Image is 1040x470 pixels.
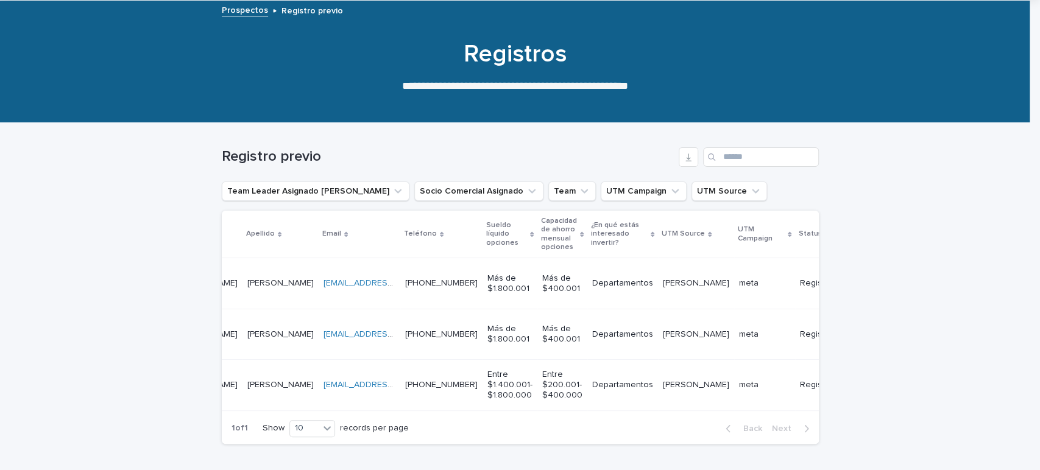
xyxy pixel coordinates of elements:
[247,377,316,390] p: [PERSON_NAME]
[591,219,648,250] p: ¿En qué estás interesado invertir?
[663,327,732,340] p: [PERSON_NAME]
[324,381,461,389] a: [EMAIL_ADDRESS][DOMAIN_NAME]
[247,327,316,340] p: [PERSON_NAME]
[486,219,527,250] p: Sueldo líquido opciones
[404,227,437,240] p: Teléfono
[487,370,532,400] p: Entre $1.400.001- $1.800.000
[340,423,409,433] p: records per page
[703,147,819,167] input: Search
[663,276,732,289] p: [PERSON_NAME]
[592,380,653,390] p: Departamentos
[324,330,461,338] a: [EMAIL_ADDRESS][DOMAIN_NAME]
[222,413,258,443] p: 1 of 1
[772,424,799,433] span: Next
[405,330,478,338] a: [PHONE_NUMBER]
[222,148,674,166] h1: Registro previo
[662,227,705,240] p: UTM Source
[800,380,833,390] p: Registro
[542,273,582,294] p: Más de $400.001
[247,276,316,289] p: [PERSON_NAME]
[739,327,761,340] p: meta
[281,3,343,16] p: Registro previo
[767,423,819,434] button: Next
[216,40,813,69] h1: Registros
[548,181,596,201] button: Team
[800,278,833,289] p: Registro
[592,329,653,340] p: Departamentos
[738,223,785,245] p: UTM Campaign
[541,214,577,254] p: Capacidad de ahorro mensual opciones
[121,360,942,410] tr: [DATE] 08:57 pm[PERSON_NAME][PERSON_NAME] [PERSON_NAME][PERSON_NAME] [EMAIL_ADDRESS][DOMAIN_NAME]...
[716,423,767,434] button: Back
[601,181,687,201] button: UTM Campaign
[121,258,942,309] tr: [DATE] 07:46 am[PERSON_NAME][PERSON_NAME] [PERSON_NAME][PERSON_NAME] [EMAIL_ADDRESS][DOMAIN_NAME]...
[246,227,275,240] p: Apellido
[121,309,942,359] tr: [DATE] 10:17 pm[PERSON_NAME][PERSON_NAME] [PERSON_NAME][PERSON_NAME] [EMAIL_ADDRESS][DOMAIN_NAME]...
[322,227,341,240] p: Email
[487,273,532,294] p: Más de $1.800.001
[542,370,582,400] p: Entre $200.001- $400.000
[542,324,582,345] p: Más de $400.001
[739,276,761,289] p: meta
[324,279,461,287] a: [EMAIL_ADDRESS][DOMAIN_NAME]
[290,422,319,435] div: 10
[592,278,653,289] p: Departamentos
[739,377,761,390] p: meta
[414,181,543,201] button: Socio Comercial Asignado
[405,381,478,389] a: [PHONE_NUMBER]
[800,329,833,340] p: Registro
[222,181,409,201] button: Team Leader Asignado LLamados
[663,377,732,390] p: [PERSON_NAME]
[736,424,762,433] span: Back
[487,324,532,345] p: Más de $1.800.001
[799,227,822,240] p: Status
[405,279,478,287] a: [PHONE_NUMBER]
[222,2,268,16] a: Prospectos
[692,181,767,201] button: UTM Source
[263,423,285,433] p: Show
